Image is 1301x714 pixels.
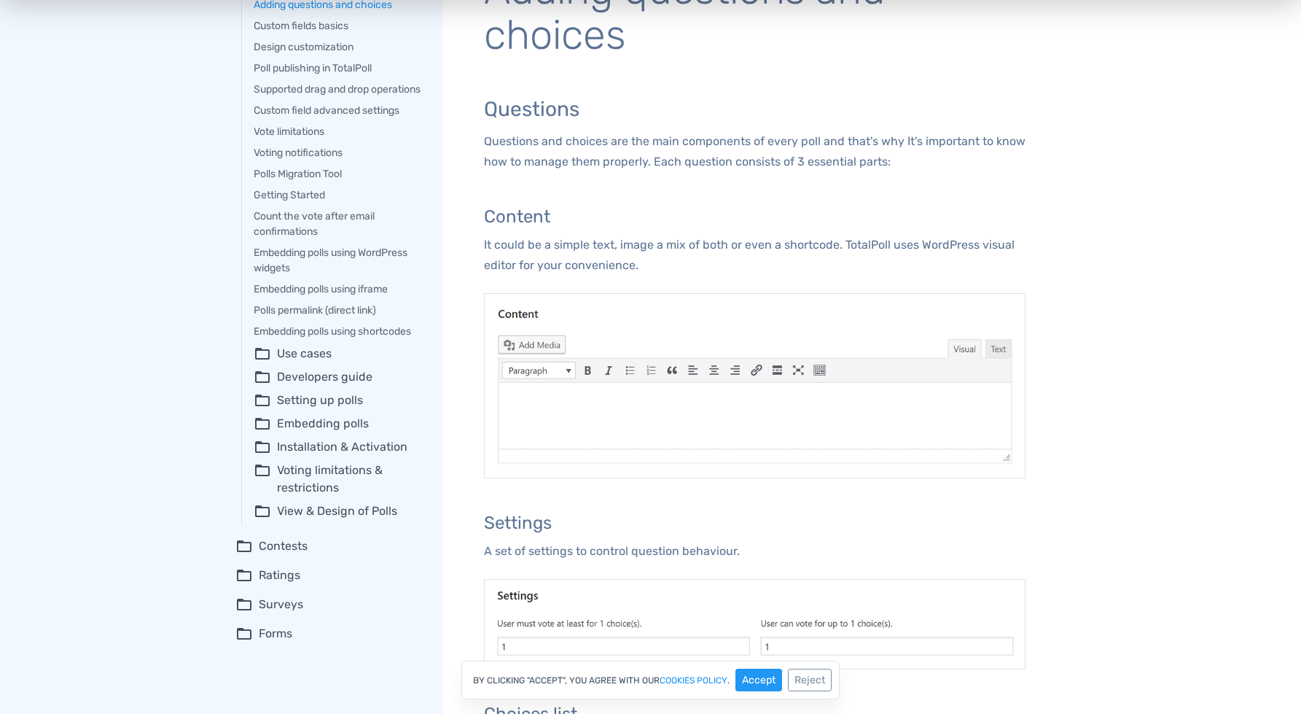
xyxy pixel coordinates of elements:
img: Question settings [484,579,1025,669]
h4: Settings [484,513,1025,532]
span: folder_open [254,502,271,520]
summary: folder_openForms [235,625,423,643]
div: By clicking "Accept", you agree with our . [461,661,840,699]
summary: folder_openSetting up polls [254,392,423,409]
span: folder_open [254,462,271,497]
summary: folder_openUse cases [254,345,423,362]
span: folder_open [235,567,253,584]
summary: folder_openEmbedding polls [254,415,423,432]
a: Getting Started [254,187,423,203]
a: Vote limitations [254,124,423,139]
a: Poll publishing in TotalPoll [254,61,423,76]
h4: Content [484,207,1025,226]
summary: folder_openSurveys [235,596,423,613]
summary: folder_openView & Design of Polls [254,502,423,520]
p: Questions and choices are the main components of every poll and that's why It's important to know... [484,131,1025,172]
span: folder_open [235,596,253,613]
a: Polls permalink (direct link) [254,303,423,318]
a: Voting notifications [254,145,423,160]
a: Custom field advanced settings [254,103,423,118]
a: Custom fields basics [254,18,423,34]
summary: folder_openDevelopers guide [254,368,423,386]
a: Polls Migration Tool [254,166,423,182]
img: Question content field [484,293,1025,478]
button: Reject [788,669,832,691]
span: folder_open [254,345,271,362]
button: Accept [735,669,782,691]
span: folder_open [254,438,271,456]
a: Embedding polls using shortcodes [254,324,423,339]
h3: Questions [484,98,1025,121]
span: folder_open [254,392,271,409]
summary: folder_openContests [235,538,423,555]
a: Embedding polls using iframe [254,282,423,297]
summary: folder_openRatings [235,567,423,584]
summary: folder_openVoting limitations & restrictions [254,462,423,497]
p: It could be a simple text, image a mix of both or even a shortcode. TotalPoll uses WordPress visu... [484,235,1025,276]
span: folder_open [254,368,271,386]
a: Design customization [254,39,423,55]
span: folder_open [235,538,253,555]
a: cookies policy [660,676,727,685]
span: folder_open [254,415,271,432]
span: folder_open [235,625,253,643]
a: Embedding polls using WordPress widgets [254,245,423,276]
p: A set of settings to control question behaviour. [484,541,1025,562]
a: Count the vote after email confirmations [254,209,423,239]
summary: folder_openInstallation & Activation [254,438,423,456]
a: Supported drag and drop operations [254,82,423,97]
